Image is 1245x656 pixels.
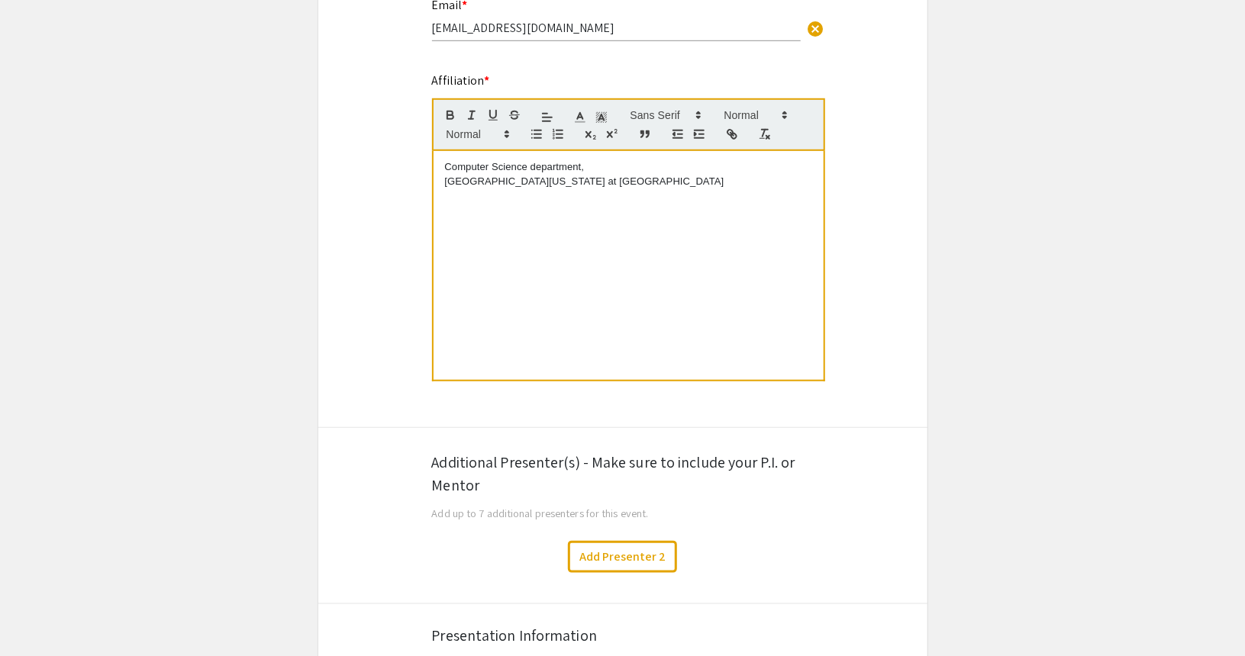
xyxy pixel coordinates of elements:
[445,175,812,188] p: [GEOGRAPHIC_DATA][US_STATE] at [GEOGRAPHIC_DATA]
[807,20,825,38] span: cancel
[11,587,65,645] iframe: Chat
[801,12,831,43] button: Clear
[432,624,814,647] div: Presentation Information
[568,541,677,573] button: Add Presenter 2
[432,20,801,36] input: Type Here
[432,72,490,88] mat-label: Affiliation
[432,451,814,497] div: Additional Presenter(s) - Make sure to include your P.I. or Mentor
[432,506,649,520] span: Add up to 7 additional presenters for this event.
[445,160,812,174] p: Computer Science department,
